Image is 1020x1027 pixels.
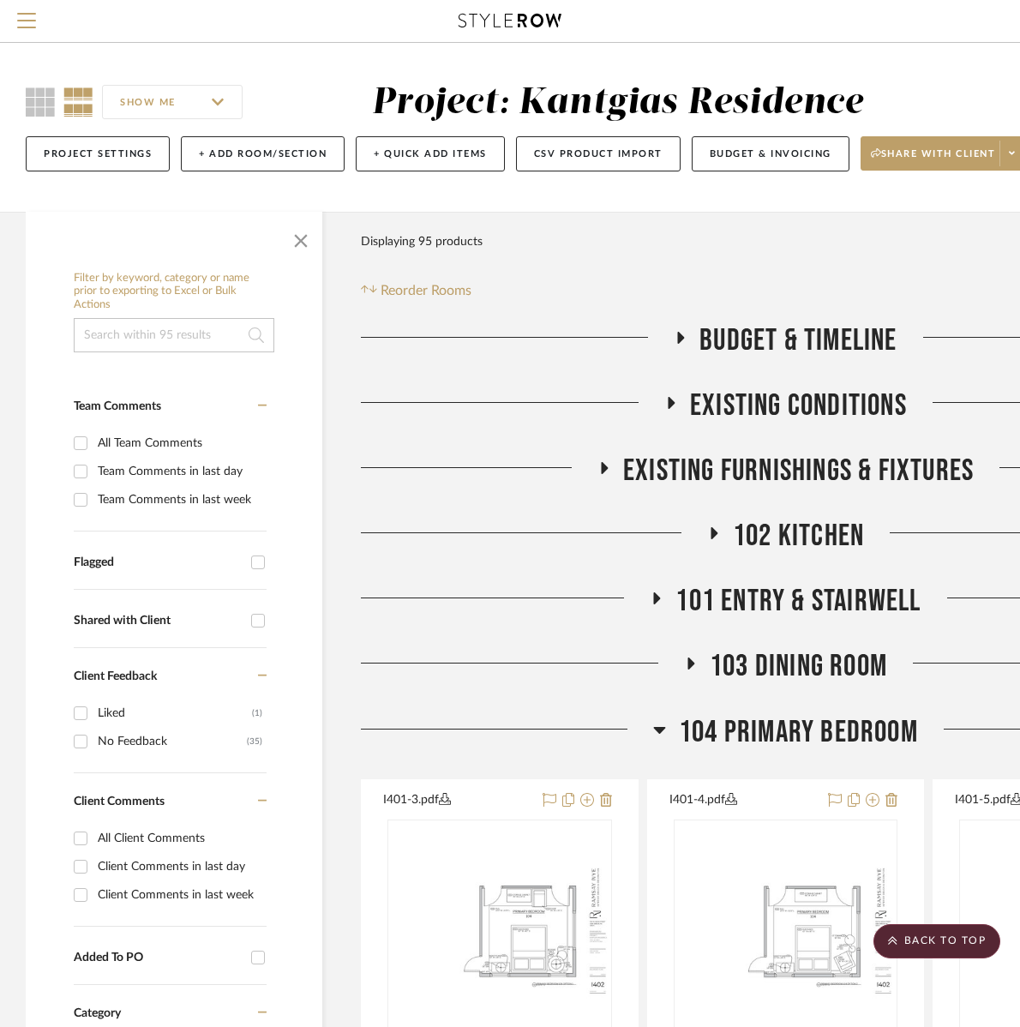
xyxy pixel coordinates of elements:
scroll-to-top-button: BACK TO TOP [873,924,1000,958]
div: (1) [252,700,262,727]
button: Project Settings [26,136,170,171]
div: Client Comments in last week [98,881,262,909]
button: Close [284,220,318,255]
div: Team Comments in last day [98,458,262,485]
span: 101 Entry & Stairwell [675,583,921,620]
div: (35) [247,728,262,755]
div: All Team Comments [98,429,262,457]
span: Client Comments [74,796,165,808]
span: 102 Kitchen [733,518,864,555]
button: CSV Product Import [516,136,681,171]
div: Displaying 95 products [361,225,483,259]
div: Team Comments in last week [98,486,262,513]
button: Reorder Rooms [361,280,471,301]
span: Budget & Timeline [699,322,897,359]
button: I401-3.pdf [383,790,532,811]
h6: Filter by keyword, category or name prior to exporting to Excel or Bulk Actions [74,272,274,312]
div: Flagged [74,556,243,570]
span: Team Comments [74,400,161,412]
div: All Client Comments [98,825,262,852]
span: 104 Primary Bedroom [679,714,918,751]
span: Share with client [871,147,996,173]
div: Project: Kantgias Residence [372,85,863,121]
img: 25.0929 Primary Bedroom Option 2 [675,857,897,1000]
span: Existing Furnishings & Fixtures [623,453,974,489]
button: + Quick Add Items [356,136,505,171]
span: Category [74,1006,121,1021]
button: Budget & Invoicing [692,136,849,171]
button: I401-4.pdf [669,790,819,811]
div: Shared with Client [74,614,243,628]
div: Added To PO [74,951,243,965]
div: No Feedback [98,728,247,755]
img: 25.0929 Primary Bedroom Option 1 [389,857,610,1000]
input: Search within 95 results [74,318,274,352]
span: Client Feedback [74,670,157,682]
div: Liked [98,700,252,727]
div: Client Comments in last day [98,853,262,880]
button: + Add Room/Section [181,136,345,171]
span: Existing Conditions [690,387,907,424]
span: Reorder Rooms [381,280,471,301]
span: 103 Dining Room [710,648,887,685]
